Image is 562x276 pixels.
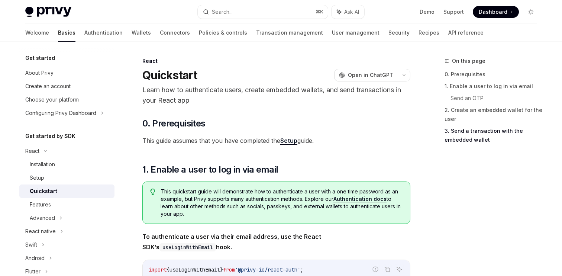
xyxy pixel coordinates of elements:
a: Authentication [84,24,123,42]
a: Quickstart [19,184,114,198]
a: Authentication docs [333,196,387,202]
a: Dashboard [473,6,519,18]
a: 1. Enable a user to log in via email [445,80,543,92]
button: Search...⌘K [198,5,328,19]
a: Policies & controls [199,24,247,42]
span: { [167,266,169,273]
strong: To authenticate a user via their email address, use the React SDK’s hook. [142,233,321,251]
a: Setup [280,137,297,145]
span: Open in ChatGPT [348,71,393,79]
span: } [220,266,223,273]
p: Learn how to authenticate users, create embedded wallets, and send transactions in your React app [142,85,410,106]
button: Open in ChatGPT [334,69,398,81]
div: About Privy [25,68,54,77]
div: React native [25,227,56,236]
a: Connectors [160,24,190,42]
a: Wallets [132,24,151,42]
a: User management [332,24,379,42]
span: This quickstart guide will demonstrate how to authenticate a user with a one time password as an ... [161,188,403,218]
span: import [149,266,167,273]
h5: Get started [25,54,55,62]
a: 2. Create an embedded wallet for the user [445,104,543,125]
span: This guide assumes that you have completed the guide. [142,135,410,146]
a: Demo [420,8,435,16]
div: Advanced [30,214,55,222]
div: Setup [30,173,44,182]
h5: Get started by SDK [25,132,75,141]
div: Search... [212,7,233,16]
div: Installation [30,160,55,169]
span: Dashboard [479,8,507,16]
span: On this page [452,57,485,65]
div: Flutter [25,267,41,276]
a: Support [443,8,464,16]
a: Security [388,24,410,42]
img: light logo [25,7,71,17]
div: Configuring Privy Dashboard [25,109,96,118]
div: Android [25,254,45,263]
div: Quickstart [30,187,57,196]
button: Ask AI [394,264,404,274]
a: Send an OTP [450,92,543,104]
a: Choose your platform [19,93,114,106]
div: React [142,57,410,65]
div: Choose your platform [25,95,79,104]
a: Recipes [419,24,439,42]
button: Copy the contents from the code block [382,264,392,274]
div: React [25,147,39,155]
div: Features [30,200,51,209]
h1: Quickstart [142,68,197,82]
a: Create an account [19,80,114,93]
button: Toggle dark mode [525,6,537,18]
a: Transaction management [256,24,323,42]
div: Create an account [25,82,71,91]
a: 3. Send a transaction with the embedded wallet [445,125,543,146]
span: useLoginWithEmail [169,266,220,273]
span: '@privy-io/react-auth' [235,266,300,273]
code: useLoginWithEmail [159,243,216,251]
span: 0. Prerequisites [142,118,205,129]
button: Ask AI [332,5,364,19]
span: ; [300,266,303,273]
a: Features [19,198,114,211]
span: Ask AI [344,8,359,16]
div: Swift [25,240,37,249]
a: Basics [58,24,75,42]
a: Setup [19,171,114,184]
a: About Privy [19,66,114,80]
button: Report incorrect code [371,264,380,274]
a: Installation [19,158,114,171]
a: API reference [448,24,484,42]
svg: Tip [150,189,155,195]
a: 0. Prerequisites [445,68,543,80]
span: from [223,266,235,273]
a: Welcome [25,24,49,42]
span: 1. Enable a user to log in via email [142,164,278,176]
span: ⌘ K [316,9,323,15]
